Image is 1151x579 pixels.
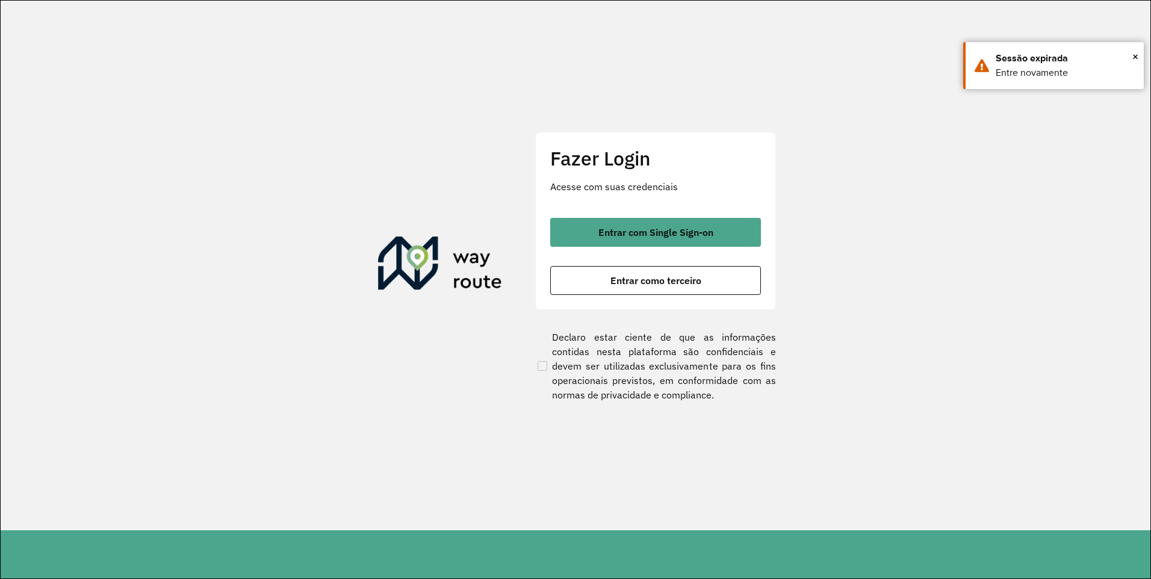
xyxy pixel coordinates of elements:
[1132,48,1138,66] button: Close
[1132,48,1138,66] span: ×
[550,266,761,295] button: button
[996,66,1135,80] div: Entre novamente
[996,51,1135,66] div: Sessão expirada
[550,218,761,247] button: button
[598,228,713,237] span: Entrar com Single Sign-on
[535,330,776,402] label: Declaro estar ciente de que as informações contidas nesta plataforma são confidenciais e devem se...
[550,179,761,194] p: Acesse com suas credenciais
[550,147,761,170] h2: Fazer Login
[378,237,502,294] img: Roteirizador AmbevTech
[610,276,701,285] span: Entrar como terceiro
